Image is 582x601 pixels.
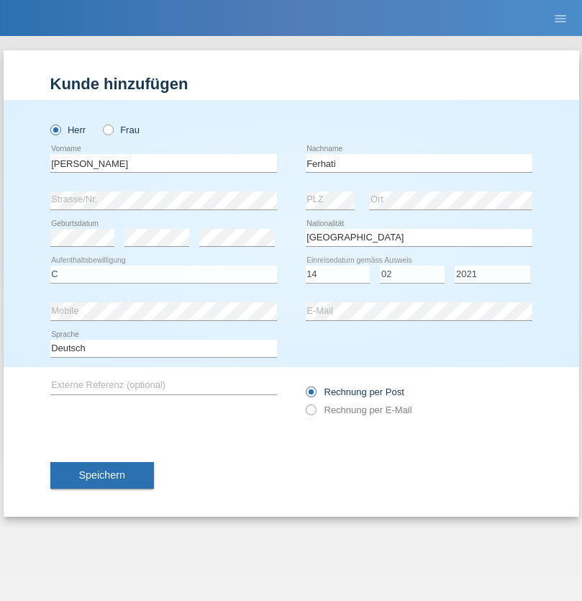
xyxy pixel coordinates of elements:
label: Frau [103,125,140,135]
i: menu [553,12,568,26]
label: Rechnung per E-Mail [306,405,412,415]
input: Rechnung per E-Mail [306,405,315,422]
label: Rechnung per Post [306,387,404,397]
input: Rechnung per Post [306,387,315,405]
a: menu [546,14,575,22]
h1: Kunde hinzufügen [50,75,532,93]
span: Speichern [79,469,125,481]
input: Herr [50,125,60,134]
button: Speichern [50,462,154,489]
input: Frau [103,125,112,134]
label: Herr [50,125,86,135]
